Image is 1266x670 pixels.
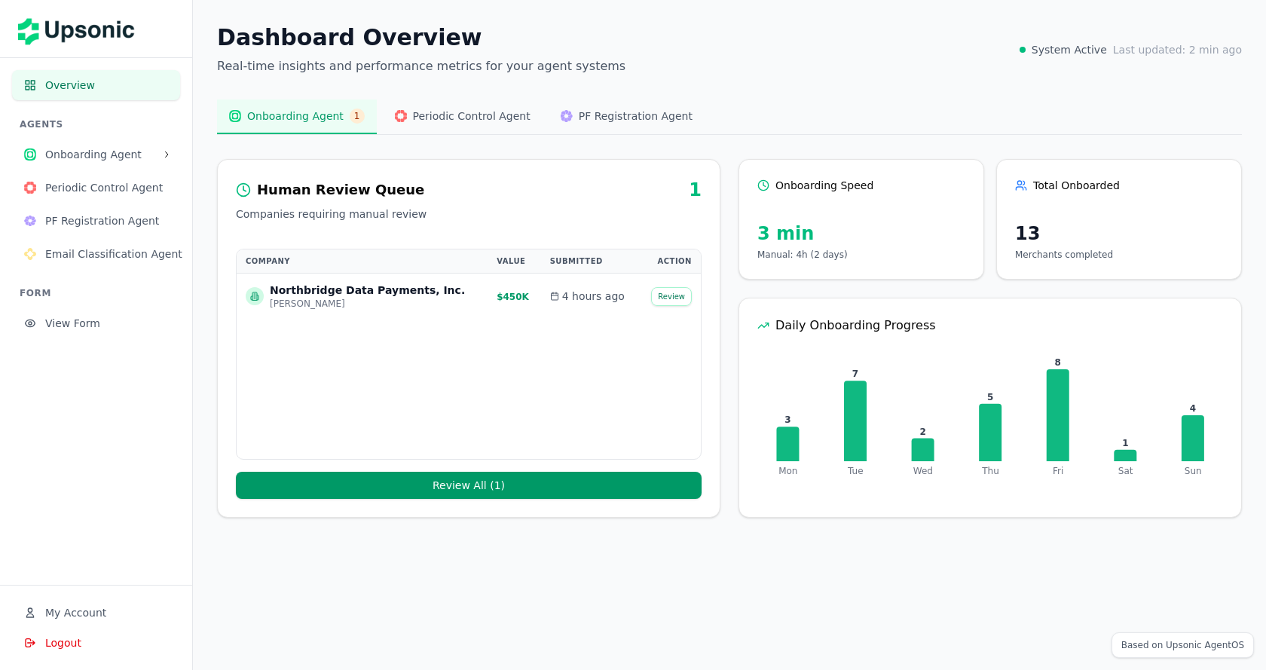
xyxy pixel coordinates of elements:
[12,182,180,197] a: Periodic Control AgentPeriodic Control Agent
[20,287,180,299] h3: FORM
[757,317,1223,335] div: Daily Onboarding Progress
[12,70,180,100] button: Overview
[12,308,180,338] button: View Form
[270,283,465,298] div: Northbridge Data Payments, Inc.
[12,607,180,622] a: My Account
[229,110,241,122] img: Onboarding Agent
[757,178,965,193] div: Onboarding Speed
[217,57,625,75] p: Real-time insights and performance metrics for your agent systems
[847,466,864,476] tspan: Tue
[549,99,705,134] button: PF Registration AgentPF Registration Agent
[778,466,797,476] tspan: Mon
[488,249,541,274] th: Value
[45,147,156,162] span: Onboarding Agent
[24,148,36,161] img: Onboarding Agent
[550,289,630,304] div: 4 hours ago
[1015,178,1223,193] div: Total Onboarded
[1190,403,1196,414] tspan: 4
[651,287,692,306] button: Review
[247,109,344,124] span: Onboarding Agent
[237,249,488,274] th: Company
[257,179,424,200] div: Human Review Queue
[12,216,180,230] a: PF Registration AgentPF Registration Agent
[12,249,180,263] a: Email Classification AgentEmail Classification Agent
[12,139,180,170] button: Onboarding Agent
[852,369,858,379] tspan: 7
[24,182,36,194] img: Periodic Control Agent
[45,213,168,228] span: PF Registration Agent
[579,109,693,124] span: PF Registration Agent
[757,222,965,246] div: 3 min
[18,8,145,50] img: Upsonic
[20,118,180,130] h3: AGENTS
[1055,357,1061,368] tspan: 8
[24,215,36,227] img: PF Registration Agent
[1118,466,1133,476] tspan: Sat
[1113,42,1242,57] span: Last updated: 2 min ago
[217,24,625,51] h1: Dashboard Overview
[45,180,168,195] span: Periodic Control Agent
[1122,438,1128,448] tspan: 1
[497,292,529,302] span: $450K
[217,99,377,134] button: Onboarding AgentOnboarding Agent1
[236,207,702,222] p: Companies requiring manual review
[395,110,407,122] img: Periodic Control Agent
[350,109,365,124] span: 1
[45,605,106,620] span: My Account
[45,635,81,650] span: Logout
[12,318,180,332] a: View Form
[1015,222,1223,246] div: 13
[541,249,639,274] th: Submitted
[561,110,573,122] img: PF Registration Agent
[1032,42,1107,57] span: System Active
[12,80,180,94] a: Overview
[12,206,180,236] button: PF Registration Agent
[981,466,999,476] tspan: Thu
[45,316,168,331] span: View Form
[913,466,933,476] tspan: Wed
[1053,466,1063,476] tspan: Fri
[919,427,925,437] tspan: 2
[1015,249,1223,261] p: Merchants completed
[24,248,36,260] img: Email Classification Agent
[987,392,993,402] tspan: 5
[413,109,531,124] span: Periodic Control Agent
[12,598,180,628] button: My Account
[639,249,701,274] th: Action
[236,472,702,499] button: Review All (1)
[757,249,965,261] p: Manual: 4h (2 days)
[12,239,180,269] button: Email Classification Agent
[383,99,543,134] button: Periodic Control AgentPeriodic Control Agent
[12,173,180,203] button: Periodic Control Agent
[45,246,182,262] span: Email Classification Agent
[1185,466,1202,476] tspan: Sun
[12,628,180,658] button: Logout
[689,178,702,202] div: 1
[270,298,465,310] div: [PERSON_NAME]
[784,415,790,425] tspan: 3
[45,78,168,93] span: Overview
